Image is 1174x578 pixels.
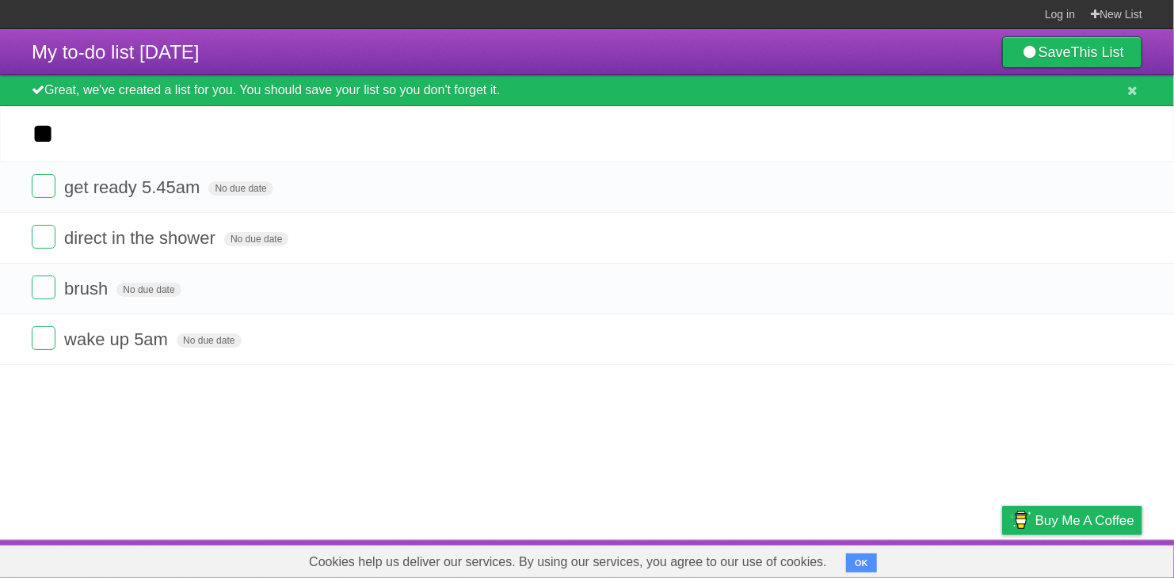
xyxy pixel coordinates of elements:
[64,279,112,299] span: brush
[32,276,55,299] label: Done
[32,41,200,63] span: My to-do list [DATE]
[1042,544,1142,574] a: Suggest a feature
[982,544,1023,574] a: Privacy
[64,177,204,197] span: get ready 5.45am
[791,544,825,574] a: About
[293,546,843,578] span: Cookies help us deliver our services. By using our services, you agree to our use of cookies.
[1010,507,1031,534] img: Buy me a coffee
[224,232,288,246] span: No due date
[208,181,273,196] span: No due date
[116,283,181,297] span: No due date
[64,329,172,349] span: wake up 5am
[928,544,962,574] a: Terms
[1002,36,1142,68] a: SaveThis List
[177,333,241,348] span: No due date
[32,225,55,249] label: Done
[1071,44,1124,60] b: This List
[32,326,55,350] label: Done
[844,544,908,574] a: Developers
[64,228,219,248] span: direct in the shower
[1002,506,1142,535] a: Buy me a coffee
[32,174,55,198] label: Done
[1035,507,1134,534] span: Buy me a coffee
[846,553,877,572] button: OK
